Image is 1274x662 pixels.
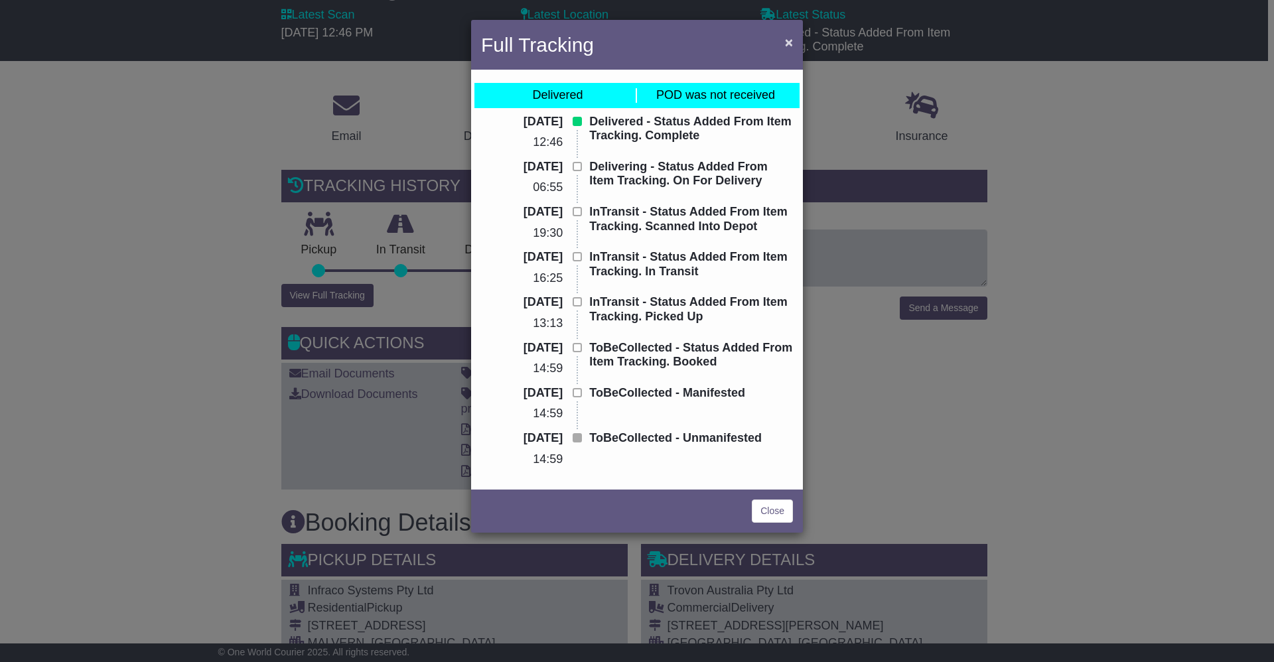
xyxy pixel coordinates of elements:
p: [DATE] [481,341,563,356]
span: POD was not received [656,88,775,101]
p: [DATE] [481,431,563,446]
p: [DATE] [481,205,563,220]
p: [DATE] [481,295,563,310]
button: Close [778,29,800,56]
p: 14:59 [481,452,563,467]
a: Close [752,499,793,523]
p: 14:59 [481,362,563,376]
p: Delivered - Status Added From Item Tracking. Complete [589,115,793,143]
p: 13:13 [481,316,563,331]
p: InTransit - Status Added From Item Tracking. In Transit [589,250,793,279]
p: [DATE] [481,160,563,174]
p: Delivering - Status Added From Item Tracking. On For Delivery [589,160,793,188]
p: ToBeCollected - Unmanifested [589,431,793,446]
p: [DATE] [481,115,563,129]
span: × [785,34,793,50]
p: 16:25 [481,271,563,286]
h4: Full Tracking [481,30,594,60]
p: InTransit - Status Added From Item Tracking. Scanned Into Depot [589,205,793,233]
p: 14:59 [481,407,563,421]
p: 06:55 [481,180,563,195]
div: Delivered [532,88,583,103]
p: [DATE] [481,386,563,401]
p: InTransit - Status Added From Item Tracking. Picked Up [589,295,793,324]
p: 19:30 [481,226,563,241]
p: ToBeCollected - Status Added From Item Tracking. Booked [589,341,793,369]
p: 12:46 [481,135,563,150]
p: [DATE] [481,250,563,265]
p: ToBeCollected - Manifested [589,386,793,401]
